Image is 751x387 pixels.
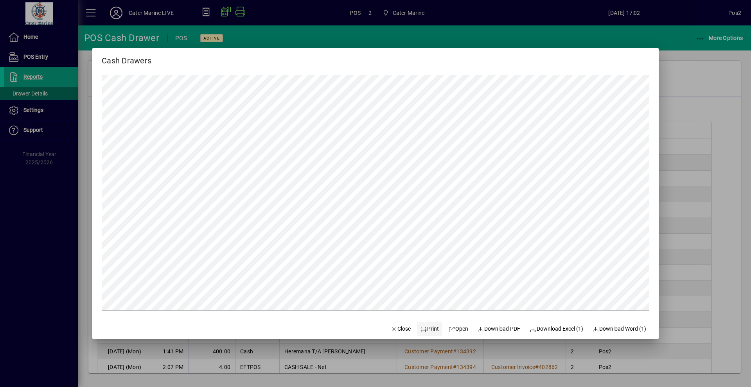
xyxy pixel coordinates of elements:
span: Download Word (1) [593,325,647,333]
span: Open [448,325,468,333]
span: Print [420,325,439,333]
a: Open [445,322,471,336]
button: Download Excel (1) [526,322,586,336]
span: Download Excel (1) [530,325,583,333]
span: Download PDF [478,325,521,333]
a: Download PDF [474,322,524,336]
button: Close [388,322,414,336]
button: Download Word (1) [589,322,650,336]
h2: Cash Drawers [92,48,161,67]
span: Close [391,325,411,333]
button: Print [417,322,442,336]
